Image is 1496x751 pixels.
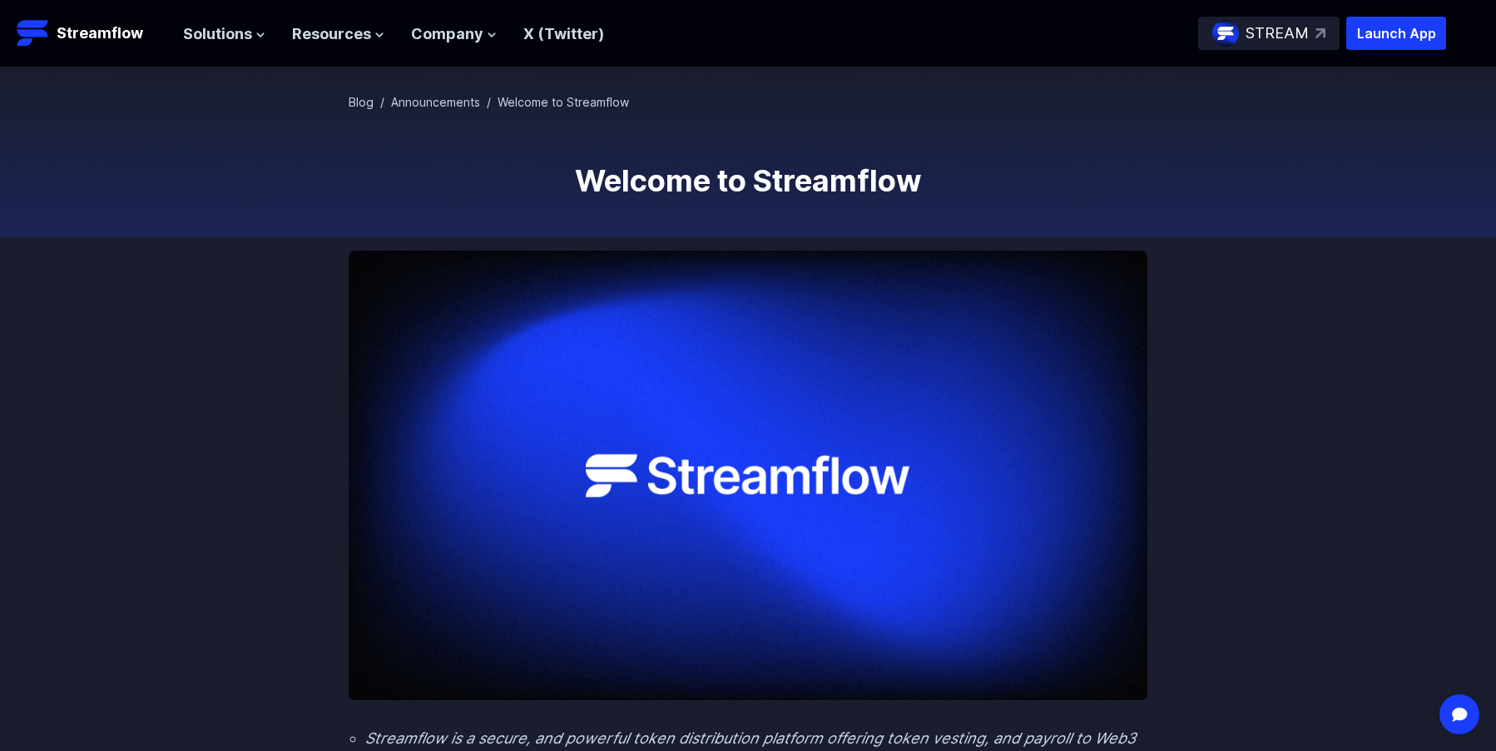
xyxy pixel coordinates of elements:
a: Streamflow [17,17,166,50]
span: / [380,95,384,109]
span: Resources [292,22,371,47]
img: top-right-arrow.svg [1315,28,1325,38]
div: Open Intercom Messenger [1439,694,1479,734]
img: Welcome to Streamflow [349,251,1147,700]
span: Company [411,22,483,47]
p: Streamflow [57,22,143,45]
span: Welcome to Streamflow [498,95,629,109]
p: STREAM [1246,22,1309,46]
button: Resources [292,22,384,47]
a: X (Twitter) [523,25,604,42]
a: Blog [349,95,374,109]
img: Streamflow Logo [17,17,50,50]
a: Announcements [391,95,480,109]
h1: Welcome to Streamflow [349,164,1147,197]
button: Company [411,22,497,47]
a: STREAM [1198,17,1340,50]
img: streamflow-logo-circle.png [1212,20,1239,47]
button: Launch App [1346,17,1446,50]
span: / [487,95,491,109]
button: Solutions [183,22,265,47]
span: Solutions [183,22,252,47]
